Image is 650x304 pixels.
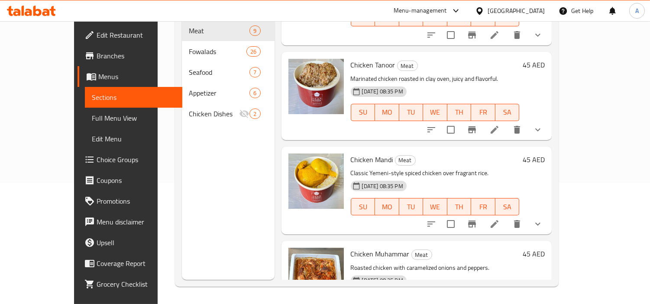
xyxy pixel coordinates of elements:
span: Edit Restaurant [97,30,176,40]
a: Grocery Checklist [78,274,183,294]
div: Appetizer6 [182,83,275,103]
button: delete [507,214,527,234]
button: FR [471,198,495,215]
a: Choice Groups [78,149,183,170]
div: Chicken Dishes2 [182,103,275,124]
span: 7 [250,68,260,77]
p: Roasted chicken with caramelized onions and peppers. [351,262,520,273]
span: SU [355,106,372,118]
a: Sections [85,87,183,108]
button: WE [423,198,447,215]
span: Fowalads [189,46,246,57]
span: [DATE] 08:35 PM [359,182,407,190]
button: delete [507,25,527,45]
button: TH [447,104,472,121]
svg: Show Choices [533,125,543,135]
div: items [249,109,260,119]
span: Coverage Report [97,258,176,269]
button: delete [507,119,527,140]
span: Full Menu View [92,113,176,123]
span: Meat [412,250,432,260]
button: WE [423,104,447,121]
a: Menus [78,66,183,87]
span: Edit Menu [92,134,176,144]
div: Fowalads26 [182,41,275,62]
span: Chicken Tanoor [351,58,395,71]
span: Seafood [189,67,249,77]
span: TH [451,201,468,213]
span: Branches [97,51,176,61]
span: SU [355,201,372,213]
span: Select to update [442,215,460,233]
span: TH [451,106,468,118]
span: Meat [189,26,249,36]
button: SA [495,104,520,121]
div: Meat [395,155,416,166]
p: Classic Yemeni-style spiced chicken over fragrant rice. [351,168,520,179]
span: MO [378,12,396,24]
svg: Show Choices [533,219,543,229]
a: Edit menu item [489,30,500,40]
span: Sections [92,92,176,102]
span: SU [355,12,372,24]
button: SA [495,198,520,215]
span: A [635,6,639,16]
svg: Show Choices [533,30,543,40]
button: TU [399,198,424,215]
span: Grocery Checklist [97,279,176,289]
button: FR [471,104,495,121]
button: TH [447,198,472,215]
div: items [249,67,260,77]
span: FR [475,106,492,118]
span: Menu disclaimer [97,217,176,227]
div: Menu-management [394,6,447,16]
span: MO [378,201,396,213]
h6: 45 AED [523,59,545,71]
span: Coupons [97,175,176,186]
span: 6 [250,89,260,97]
span: WE [427,106,444,118]
span: [DATE] 08:35 PM [359,87,407,96]
span: Select to update [442,121,460,139]
div: items [249,88,260,98]
a: Menu disclaimer [78,211,183,232]
span: TU [403,201,420,213]
span: Meat [395,155,415,165]
button: show more [527,214,548,234]
span: 26 [247,48,260,56]
span: MO [378,106,396,118]
div: Seafood7 [182,62,275,83]
a: Upsell [78,232,183,253]
button: show more [527,25,548,45]
button: MO [375,104,399,121]
span: Select to update [442,26,460,44]
span: Appetizer [189,88,249,98]
span: 9 [250,27,260,35]
div: Meat [411,250,432,260]
nav: Menu sections [182,17,275,128]
a: Branches [78,45,183,66]
svg: Inactive section [239,109,249,119]
span: Menus [98,71,176,82]
img: Chicken Mandi [288,154,344,209]
div: [GEOGRAPHIC_DATA] [488,6,545,16]
span: SA [499,12,516,24]
button: sort-choices [421,25,442,45]
span: Promotions [97,196,176,206]
a: Coupons [78,170,183,191]
p: Marinated chicken roasted in clay oven, juicy and flavorful. [351,74,520,84]
h6: 45 AED [523,248,545,260]
img: Chicken Tanoor [288,59,344,114]
button: Branch-specific-item [462,214,482,234]
button: SU [351,198,375,215]
span: Choice Groups [97,154,176,165]
span: FR [475,12,492,24]
span: WE [427,12,444,24]
span: SA [499,106,516,118]
a: Edit Menu [85,128,183,149]
span: Upsell [97,237,176,248]
span: TU [403,12,420,24]
a: Full Menu View [85,108,183,128]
